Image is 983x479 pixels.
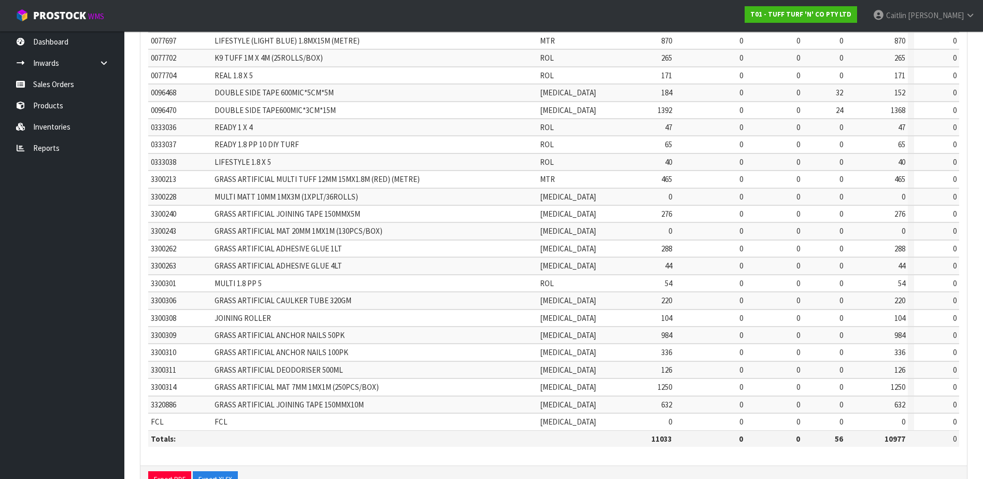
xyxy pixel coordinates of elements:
[151,244,176,253] span: 3300262
[540,192,596,202] span: [MEDICAL_DATA]
[739,261,743,271] span: 0
[894,313,905,323] span: 104
[151,36,176,46] span: 0077697
[839,192,843,202] span: 0
[739,36,743,46] span: 0
[88,11,104,21] small: WMS
[661,295,672,305] span: 220
[796,139,800,149] span: 0
[661,88,672,97] span: 184
[540,347,596,357] span: [MEDICAL_DATA]
[839,295,843,305] span: 0
[894,365,905,375] span: 126
[215,174,420,184] span: GRASS ARTIFICIAL MULTI TUFF 12MM 15MX1.8M (RED) (METRE)
[796,122,800,132] span: 0
[661,347,672,357] span: 336
[902,192,905,202] span: 0
[661,53,672,63] span: 265
[750,10,851,19] strong: T01 - TUFF TURF 'N' CO PTY LTD
[665,157,672,167] span: 40
[839,261,843,271] span: 0
[215,261,342,271] span: GRASS ARTIFICIAL ADHESIVE GLUE 4LT
[215,122,252,132] span: READY 1 X 4
[16,9,29,22] img: cube-alt.png
[215,347,348,357] span: GRASS ARTIFICIAL ANCHOR NAILS 100PK
[739,53,743,63] span: 0
[839,209,843,219] span: 0
[739,174,743,184] span: 0
[661,244,672,253] span: 288
[668,226,672,236] span: 0
[215,209,360,219] span: GRASS ARTIFICIAL JOINING TAPE 150MMX5M
[953,192,957,202] span: 0
[151,278,176,288] span: 3300301
[835,434,843,444] strong: 56
[151,174,176,184] span: 3300213
[839,347,843,357] span: 0
[839,157,843,167] span: 0
[540,122,554,132] span: ROL
[215,226,382,236] span: GRASS ARTIFICIAL MAT 20MM 1MX1M (130PCS/BOX)
[953,347,957,357] span: 0
[739,313,743,323] span: 0
[215,295,351,305] span: GRASS ARTIFICIAL CAULKER TUBE 320GM
[953,105,957,115] span: 0
[839,36,843,46] span: 0
[796,434,800,444] strong: 0
[796,417,800,427] span: 0
[953,313,957,323] span: 0
[894,295,905,305] span: 220
[894,347,905,357] span: 336
[894,36,905,46] span: 870
[796,261,800,271] span: 0
[151,382,176,392] span: 3300314
[540,382,596,392] span: [MEDICAL_DATA]
[891,105,905,115] span: 1368
[540,417,596,427] span: [MEDICAL_DATA]
[894,400,905,410] span: 632
[661,209,672,219] span: 276
[739,71,743,80] span: 0
[796,382,800,392] span: 0
[839,139,843,149] span: 0
[540,295,596,305] span: [MEDICAL_DATA]
[739,278,743,288] span: 0
[796,105,800,115] span: 0
[668,192,672,202] span: 0
[839,71,843,80] span: 0
[839,400,843,410] span: 0
[151,71,176,80] span: 0077704
[33,9,86,22] span: ProStock
[894,244,905,253] span: 288
[739,105,743,115] span: 0
[796,313,800,323] span: 0
[151,209,176,219] span: 3300240
[739,382,743,392] span: 0
[796,244,800,253] span: 0
[661,71,672,80] span: 171
[215,36,360,46] span: LIFESTYLE (LIGHT BLUE) 1.8MX15M (METRE)
[151,295,176,305] span: 3300306
[151,261,176,271] span: 3300263
[894,209,905,219] span: 276
[839,417,843,427] span: 0
[151,400,176,410] span: 3320886
[894,330,905,340] span: 984
[665,278,672,288] span: 54
[739,365,743,375] span: 0
[796,53,800,63] span: 0
[540,278,554,288] span: ROL
[839,244,843,253] span: 0
[215,278,262,288] span: MULTI 1.8 PP 5
[739,434,743,444] strong: 0
[540,400,596,410] span: [MEDICAL_DATA]
[839,226,843,236] span: 0
[215,313,271,323] span: JOINING ROLLER
[215,244,342,253] span: GRASS ARTIFICIAL ADHESIVE GLUE 1LT
[796,157,800,167] span: 0
[796,278,800,288] span: 0
[151,139,176,149] span: 0333037
[898,122,905,132] span: 47
[215,417,227,427] span: FCL
[658,105,672,115] span: 1392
